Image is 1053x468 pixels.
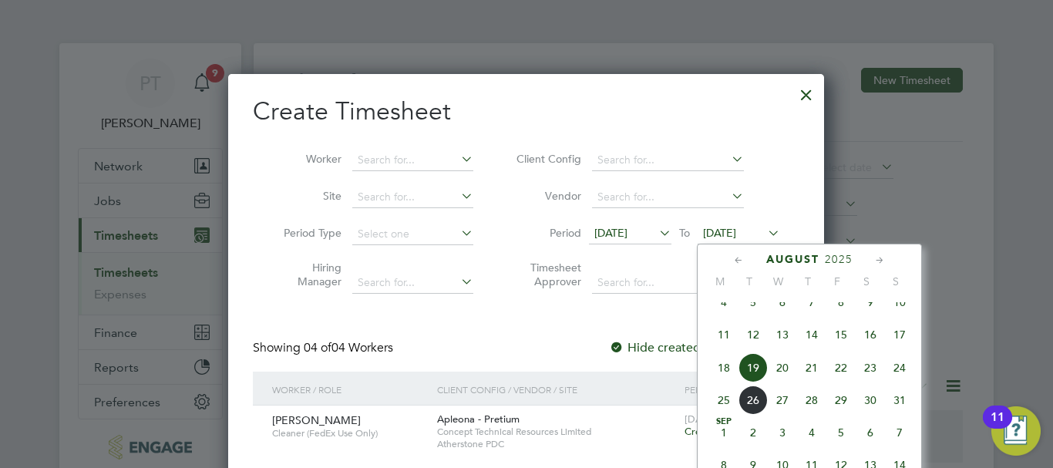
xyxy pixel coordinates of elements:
[592,272,744,294] input: Search for...
[272,413,361,427] span: [PERSON_NAME]
[768,386,797,415] span: 27
[856,353,885,382] span: 23
[825,253,853,266] span: 2025
[826,418,856,447] span: 5
[272,427,426,439] span: Cleaner (FedEx Use Only)
[272,189,341,203] label: Site
[512,189,581,203] label: Vendor
[738,320,768,349] span: 12
[797,353,826,382] span: 21
[253,96,799,128] h2: Create Timesheet
[768,288,797,317] span: 6
[352,150,473,171] input: Search for...
[881,274,910,288] span: S
[304,340,331,355] span: 04 of
[856,320,885,349] span: 16
[709,418,738,447] span: 1
[352,224,473,245] input: Select one
[856,288,885,317] span: 9
[685,412,755,426] span: [DATE] - [DATE]
[709,353,738,382] span: 18
[705,274,735,288] span: M
[885,386,914,415] span: 31
[764,274,793,288] span: W
[272,152,341,166] label: Worker
[768,320,797,349] span: 13
[703,226,736,240] span: [DATE]
[437,412,520,426] span: Apleona - Pretium
[268,372,433,407] div: Worker / Role
[681,372,784,407] div: Period
[512,261,581,288] label: Timesheet Approver
[594,226,627,240] span: [DATE]
[437,438,677,450] span: Atherstone PDC
[352,187,473,208] input: Search for...
[709,386,738,415] span: 25
[272,261,341,288] label: Hiring Manager
[272,226,341,240] label: Period Type
[852,274,881,288] span: S
[735,274,764,288] span: T
[304,340,393,355] span: 04 Workers
[592,150,744,171] input: Search for...
[512,226,581,240] label: Period
[826,320,856,349] span: 15
[253,340,396,356] div: Showing
[709,418,738,426] span: Sep
[793,274,823,288] span: T
[826,386,856,415] span: 29
[797,288,826,317] span: 7
[885,418,914,447] span: 7
[823,274,852,288] span: F
[709,320,738,349] span: 11
[738,353,768,382] span: 19
[856,386,885,415] span: 30
[738,288,768,317] span: 5
[609,340,765,355] label: Hide created timesheets
[826,288,856,317] span: 8
[433,372,681,407] div: Client Config / Vendor / Site
[512,152,581,166] label: Client Config
[826,353,856,382] span: 22
[768,353,797,382] span: 20
[709,288,738,317] span: 4
[885,320,914,349] span: 17
[685,425,763,438] span: Create timesheet
[738,418,768,447] span: 2
[885,353,914,382] span: 24
[352,272,473,294] input: Search for...
[437,426,677,438] span: Concept Technical Resources Limited
[766,253,819,266] span: August
[856,418,885,447] span: 6
[768,418,797,447] span: 3
[738,386,768,415] span: 26
[592,187,744,208] input: Search for...
[991,406,1041,456] button: Open Resource Center, 11 new notifications
[991,417,1004,437] div: 11
[797,320,826,349] span: 14
[885,288,914,317] span: 10
[797,418,826,447] span: 4
[797,386,826,415] span: 28
[675,223,695,243] span: To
